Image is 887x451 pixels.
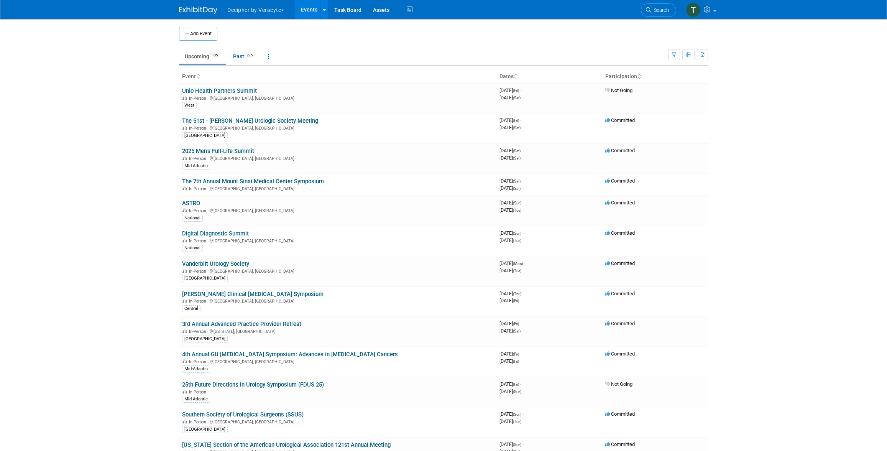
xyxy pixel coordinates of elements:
span: [DATE] [499,418,521,424]
img: In-Person Event [182,186,187,190]
span: Committed [605,200,635,206]
div: [GEOGRAPHIC_DATA], [GEOGRAPHIC_DATA] [182,207,493,213]
a: 3rd Annual Advanced Practice Provider Retreat [182,321,301,328]
th: Participation [602,70,708,83]
div: [GEOGRAPHIC_DATA] [182,275,228,282]
span: In-Person [189,269,209,274]
img: In-Person Event [182,359,187,363]
div: [GEOGRAPHIC_DATA], [GEOGRAPHIC_DATA] [182,155,493,161]
a: 4th Annual GU [MEDICAL_DATA] Symposium: Advances in [MEDICAL_DATA] Cancers [182,351,398,358]
span: - [520,117,521,123]
a: Sort by Start Date [514,73,517,79]
span: In-Person [189,420,209,425]
a: Vanderbilt Urology Society [182,260,249,267]
span: (Fri) [513,352,519,356]
span: (Sun) [513,412,521,416]
a: Upcoming135 [179,49,226,64]
span: [DATE] [499,351,521,357]
span: - [520,321,521,326]
span: [DATE] [499,441,524,447]
img: In-Person Event [182,239,187,242]
span: - [522,411,524,417]
button: Add Event [179,27,217,41]
span: In-Person [189,208,209,213]
img: In-Person Event [182,96,187,100]
div: [GEOGRAPHIC_DATA] [182,336,228,342]
span: In-Person [189,329,209,334]
span: Committed [605,291,635,296]
div: [GEOGRAPHIC_DATA], [GEOGRAPHIC_DATA] [182,125,493,131]
a: Search [641,3,676,17]
span: In-Person [189,299,209,304]
span: [DATE] [499,291,524,296]
a: 25th Future Directions in Urology Symposium (FDUS 25) [182,381,324,388]
span: Committed [605,148,635,153]
span: [DATE] [499,87,521,93]
span: (Sun) [513,231,521,235]
span: In-Person [189,96,209,101]
span: (Sat) [513,156,521,160]
span: (Mon) [513,262,523,266]
span: (Fri) [513,382,519,387]
img: Tony Alvarado [686,3,701,17]
span: (Fri) [513,89,519,93]
span: [DATE] [499,117,521,123]
span: [DATE] [499,185,521,191]
a: Sort by Event Name [196,73,200,79]
div: Mid-Atlantic [182,163,210,170]
span: In-Person [189,186,209,191]
span: [DATE] [499,260,525,266]
span: (Tue) [513,269,521,273]
div: [GEOGRAPHIC_DATA], [GEOGRAPHIC_DATA] [182,237,493,244]
span: 275 [245,53,255,58]
span: - [524,260,525,266]
span: (Sun) [513,443,521,447]
span: - [522,200,524,206]
span: - [522,441,524,447]
span: - [522,291,524,296]
img: In-Person Event [182,208,187,212]
span: [DATE] [499,200,524,206]
span: [DATE] [499,230,524,236]
div: Mid-Atlantic [182,396,210,403]
span: (Thu) [513,292,521,296]
img: In-Person Event [182,420,187,423]
span: - [520,87,521,93]
span: [DATE] [499,411,524,417]
span: Committed [605,321,635,326]
span: (Sat) [513,329,521,333]
span: [DATE] [499,328,521,334]
span: [DATE] [499,237,521,243]
div: [GEOGRAPHIC_DATA], [GEOGRAPHIC_DATA] [182,358,493,364]
span: [DATE] [499,321,521,326]
span: (Fri) [513,359,519,364]
span: In-Person [189,156,209,161]
span: Committed [605,441,635,447]
span: (Sun) [513,201,521,205]
span: In-Person [189,126,209,131]
div: [US_STATE], [GEOGRAPHIC_DATA] [182,328,493,334]
div: [GEOGRAPHIC_DATA], [GEOGRAPHIC_DATA] [182,95,493,101]
span: Committed [605,351,635,357]
span: 135 [210,53,220,58]
span: - [520,351,521,357]
span: [DATE] [499,125,521,130]
img: In-Person Event [182,156,187,160]
span: [DATE] [499,268,521,273]
span: Not Going [605,87,632,93]
span: Committed [605,230,635,236]
div: National [182,215,203,222]
span: In-Person [189,239,209,244]
span: (Tue) [513,420,521,424]
span: (Sun) [513,390,521,394]
span: (Fri) [513,322,519,326]
img: ExhibitDay [179,7,217,14]
span: - [522,230,524,236]
span: [DATE] [499,381,521,387]
div: Mid-Atlantic [182,365,210,372]
span: [DATE] [499,155,521,161]
span: (Sat) [513,186,521,191]
span: In-Person [189,359,209,364]
a: Unio Health Partners Summit [182,87,257,94]
a: 2025 Men's Full-Life Summit [182,148,254,155]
